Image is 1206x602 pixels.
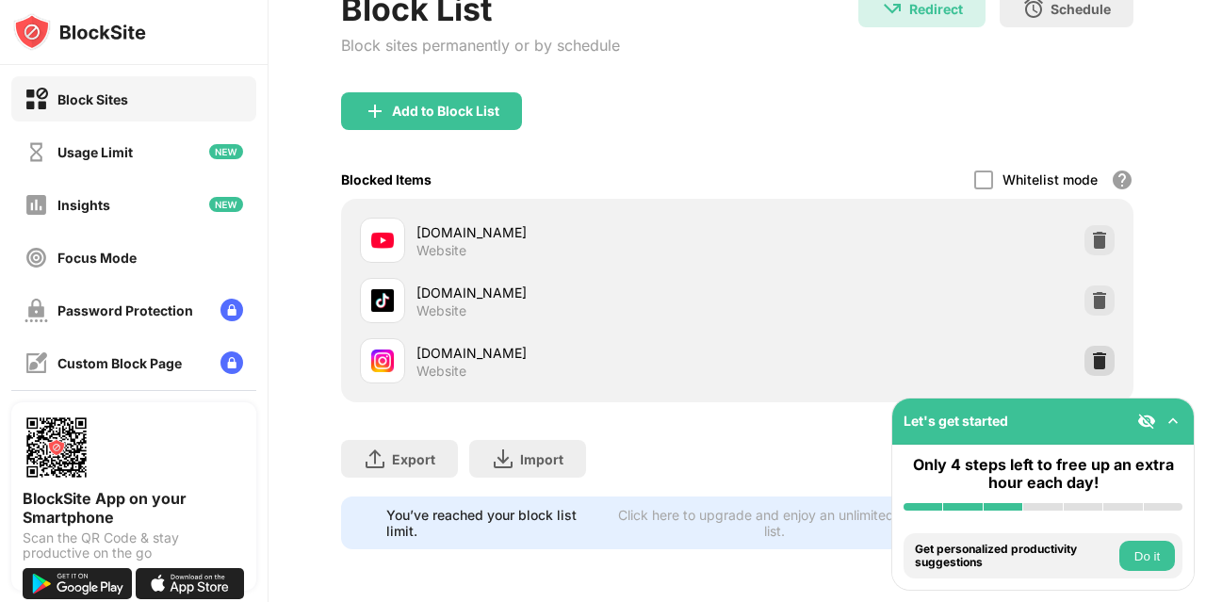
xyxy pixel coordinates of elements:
div: Scan the QR Code & stay productive on the go [23,530,245,561]
img: download-on-the-app-store.svg [136,568,245,599]
img: time-usage-off.svg [24,140,48,164]
img: password-protection-off.svg [24,299,48,322]
img: eye-not-visible.svg [1137,412,1156,431]
div: Website [416,242,466,259]
div: Insights [57,197,110,213]
div: Schedule [1051,1,1111,17]
div: Website [416,363,466,380]
img: block-on.svg [24,88,48,111]
div: Redirect [909,1,963,17]
img: focus-off.svg [24,246,48,269]
img: omni-setup-toggle.svg [1164,412,1182,431]
img: lock-menu.svg [220,351,243,374]
img: options-page-qr-code.png [23,414,90,481]
div: Add to Block List [392,104,499,119]
div: BlockSite App on your Smartphone [23,489,245,527]
div: Focus Mode [57,250,137,266]
div: Block Sites [57,91,128,107]
div: Custom Block Page [57,355,182,371]
div: [DOMAIN_NAME] [416,343,738,363]
div: Block sites permanently or by schedule [341,36,620,55]
div: Usage Limit [57,144,133,160]
img: logo-blocksite.svg [13,13,146,51]
div: Export [392,451,435,467]
img: customize-block-page-off.svg [24,351,48,375]
button: Do it [1119,541,1175,571]
img: get-it-on-google-play.svg [23,568,132,599]
div: Whitelist mode [1002,171,1098,187]
img: lock-menu.svg [220,299,243,321]
div: [DOMAIN_NAME] [416,222,738,242]
div: Password Protection [57,302,193,318]
div: Let's get started [904,413,1008,429]
img: favicons [371,229,394,252]
img: favicons [371,350,394,372]
div: Blocked Items [341,171,432,187]
div: Import [520,451,563,467]
div: [DOMAIN_NAME] [416,283,738,302]
img: new-icon.svg [209,144,243,159]
img: insights-off.svg [24,193,48,217]
div: Only 4 steps left to free up an extra hour each day! [904,456,1182,492]
img: favicons [371,289,394,312]
div: You’ve reached your block list limit. [386,507,602,539]
div: Website [416,302,466,319]
img: new-icon.svg [209,197,243,212]
div: Click here to upgrade and enjoy an unlimited block list. [613,507,937,539]
div: Get personalized productivity suggestions [915,543,1115,570]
